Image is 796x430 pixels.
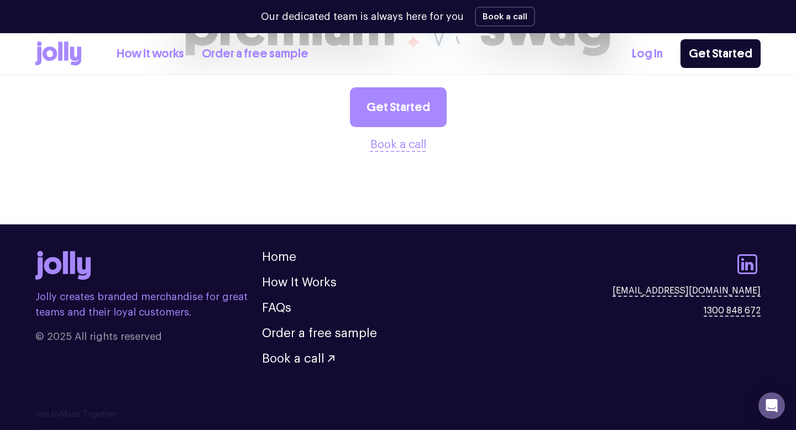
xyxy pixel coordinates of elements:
[35,329,262,344] span: © 2025 All rights reserved
[612,284,761,297] a: [EMAIL_ADDRESS][DOMAIN_NAME]
[117,45,184,63] a: How it works
[475,7,535,27] button: Book a call
[262,251,296,263] a: Home
[202,45,308,63] a: Order a free sample
[680,39,761,68] a: Get Started
[35,289,262,320] p: Jolly creates branded merchandise for great teams and their loyal customers.
[35,409,761,421] p: Site by
[61,411,117,418] a: Made Together
[262,302,291,314] a: FAQs
[262,353,334,365] button: Book a call
[262,276,337,289] a: How It Works
[632,45,663,63] a: Log In
[758,392,785,419] div: Open Intercom Messenger
[350,87,447,127] a: Get Started
[704,304,761,317] a: 1300 848 672
[262,327,377,339] a: Order a free sample
[370,136,426,154] button: Book a call
[261,9,464,24] p: Our dedicated team is always here for you
[262,353,324,365] span: Book a call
